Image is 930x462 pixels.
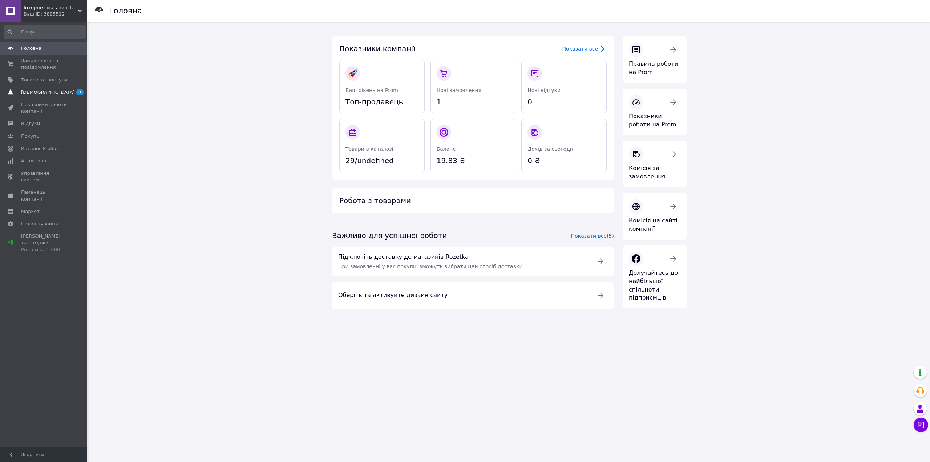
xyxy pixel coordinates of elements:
[4,25,86,39] input: Пошук
[345,146,393,152] span: Товари в каталозі
[24,4,78,11] span: Інтернет магазин ТИЦЬ
[21,45,41,52] span: Головна
[76,89,84,95] span: 3
[21,170,67,183] span: Управління сайтом
[527,146,574,152] span: Дохід за сьогодні
[629,165,665,180] span: Комісія за замовлення
[338,264,523,269] span: При замовленні у вас покупці зможуть вибрати цей спосіб доставки
[339,196,411,205] span: Робота з товарами
[527,156,601,166] span: 0 ₴
[21,145,60,152] span: Каталог ProSale
[21,158,46,164] span: Аналітика
[629,269,678,301] span: Долучайтесь до найбільшої спільноти підприємців
[21,57,67,71] span: Замовлення та повідомлення
[623,141,687,187] a: Комісія за замовлення
[437,87,481,93] span: Нові замовлення
[437,97,510,107] span: 1
[21,246,67,253] div: Prom мікс 1 000
[348,69,357,78] img: :rocket:
[623,36,687,83] a: Правила роботи на Prom
[527,87,561,93] span: Нові відгуки
[629,60,678,76] span: Правила роботи на Prom
[562,45,598,52] div: Показати все
[437,156,510,166] span: 19.83 ₴
[21,221,58,227] span: Налаштування
[345,156,418,166] span: 29/undefined
[345,97,418,107] span: Топ-продавець
[21,133,41,140] span: Покупці
[623,89,687,135] a: Показники роботи на Prom
[21,101,67,115] span: Показники роботи компанії
[629,113,676,128] span: Показники роботи на Prom
[571,233,614,239] a: Показати все (5)
[21,189,67,202] span: Гаманець компанії
[21,233,67,253] span: [PERSON_NAME] та рахунки
[21,120,40,127] span: Відгуки
[21,208,40,215] span: Маркет
[437,146,456,152] span: Баланс
[21,89,75,96] span: [DEMOGRAPHIC_DATA]
[339,44,415,53] span: Показники компанії
[24,11,87,17] div: Ваш ID: 3885512
[332,282,614,309] a: Оберіть та активуйте дизайн сайту
[332,247,614,276] a: Підключіть доставку до магазинів RozetkaПри замовленні у вас покупці зможуть вибрати цей спосіб д...
[21,77,67,83] span: Товари та послуги
[623,193,687,240] a: Комісія на сайті компанії
[338,253,587,261] span: Підключіть доставку до магазинів Rozetka
[527,97,601,107] span: 0
[629,217,678,232] span: Комісія на сайті компанії
[623,245,687,308] a: Долучайтесь до найбільшої спільноти підприємців
[338,291,587,300] span: Оберіть та активуйте дизайн сайту
[562,44,607,53] a: Показати все
[109,7,142,15] h1: Головна
[345,87,398,93] span: Ваш рівень на Prom
[332,231,447,240] span: Важливо для успішної роботи
[914,418,928,432] button: Чат з покупцем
